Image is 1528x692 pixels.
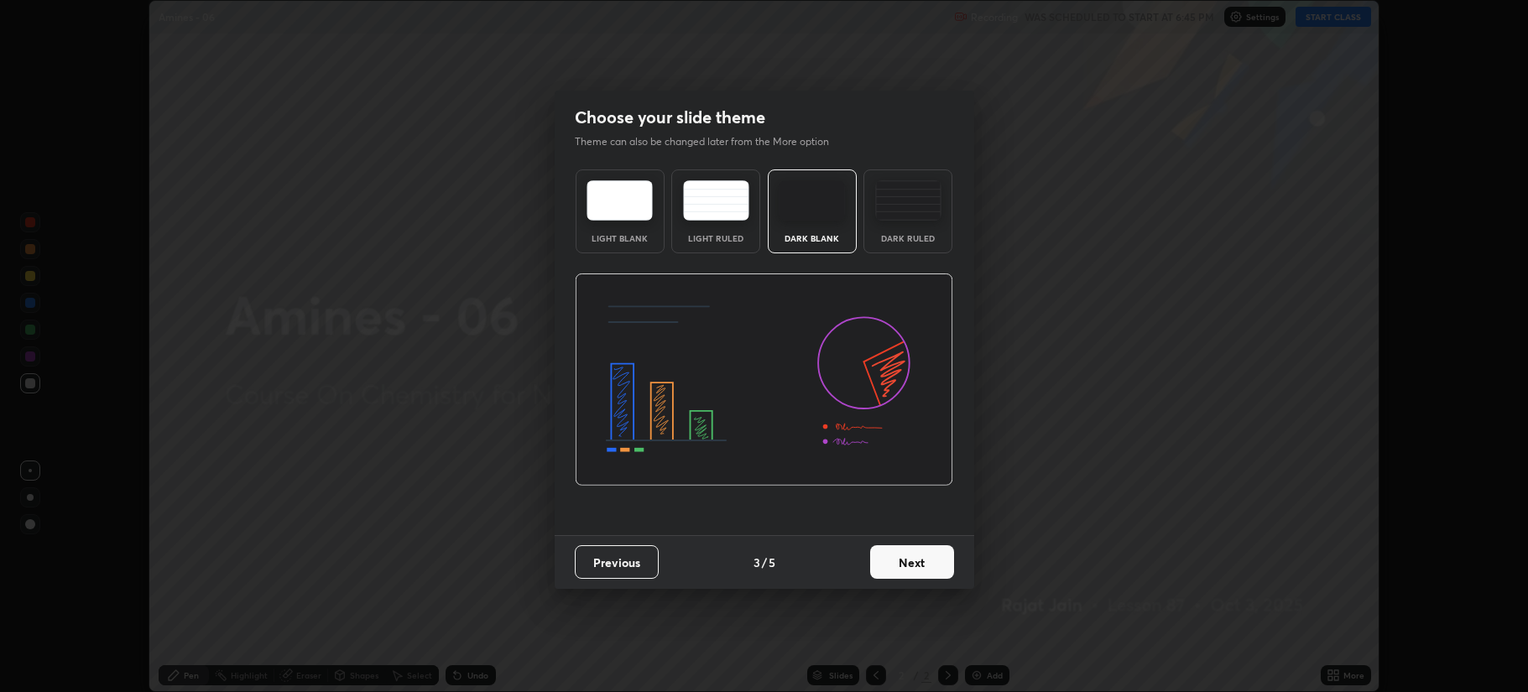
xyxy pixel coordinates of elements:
button: Previous [575,545,659,579]
div: Dark Blank [779,234,846,242]
h4: / [762,554,767,571]
img: darkRuledTheme.de295e13.svg [875,180,941,221]
div: Light Ruled [682,234,749,242]
h4: 3 [754,554,760,571]
div: Dark Ruled [874,234,941,242]
h2: Choose your slide theme [575,107,765,128]
img: darkTheme.f0cc69e5.svg [779,180,845,221]
p: Theme can also be changed later from the More option [575,134,847,149]
img: darkThemeBanner.d06ce4a2.svg [575,273,953,486]
button: Next [870,545,954,579]
div: Light Blank [587,234,654,242]
h4: 5 [769,554,775,571]
img: lightRuledTheme.5fabf969.svg [683,180,749,221]
img: lightTheme.e5ed3b09.svg [587,180,653,221]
